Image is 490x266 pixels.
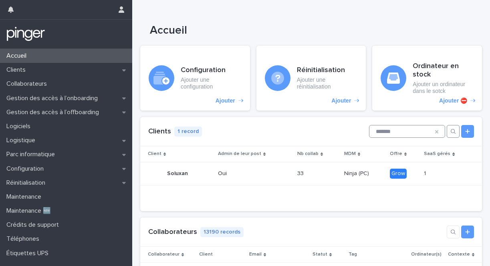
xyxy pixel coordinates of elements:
p: Maintenance [3,193,48,201]
a: Add new record [461,226,474,238]
p: MDM [344,149,356,158]
p: Collaborateurs [3,80,53,88]
p: Email [249,250,262,259]
p: SaaS gérés [424,149,450,158]
p: Contexte [448,250,470,259]
p: Oui [218,170,285,177]
a: Ajouter ⛔️ [372,46,482,111]
p: Ajouter un ordinateur dans le sotck [413,81,474,95]
img: mTgBEunGTSyRkCgitkcU [6,26,45,42]
h3: Configuration [181,66,242,75]
p: Client [199,250,213,259]
p: Étiquettes UPS [3,250,55,257]
p: Configuration [3,165,50,173]
p: Crédits de support [3,221,65,229]
p: Gestion des accès à l’onboarding [3,95,104,102]
p: Ajouter ⛔️ [439,97,467,104]
p: Ajouter [331,97,351,104]
p: Offre [390,149,402,158]
h3: Ordinateur en stock [413,62,474,79]
p: 1 record [174,127,202,137]
p: Réinitialisation [3,179,52,187]
p: Ordinateur(s) [411,250,442,259]
p: Gestion des accès à l’offboarding [3,109,105,116]
a: Add new record [461,125,474,138]
h1: Accueil [150,24,483,38]
a: Ajouter [256,46,366,111]
div: Grow [390,169,407,179]
p: Accueil [3,52,33,60]
a: Clients [148,128,171,135]
a: Collaborateurs [148,228,197,236]
p: Tag [349,250,357,259]
p: Client [148,149,161,158]
p: Statut [313,250,327,259]
a: Ajouter [140,46,250,111]
p: Admin de leur post [218,149,261,158]
p: 13190 records [200,227,244,237]
p: Ajouter une réinitialisation [297,77,358,90]
p: 33 [297,169,305,177]
p: Parc informatique [3,151,61,158]
p: Logistique [3,137,42,144]
p: Clients [3,66,32,74]
h3: Réinitialisation [297,66,358,75]
p: Téléphones [3,235,46,243]
p: Collaborateur [148,250,179,259]
p: 1 [424,169,427,177]
p: Maintenance 🆕 [3,207,57,215]
p: Ajouter [216,97,235,104]
p: Ninja (PC) [344,169,371,177]
p: Logiciels [3,123,37,130]
p: Nb collab [297,149,319,158]
p: Soluxan [167,169,190,177]
tr: SoluxanSoluxan Oui3333 Ninja (PC)Ninja (PC) Grow11 [140,162,482,185]
p: Ajouter une configuration [181,77,242,90]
